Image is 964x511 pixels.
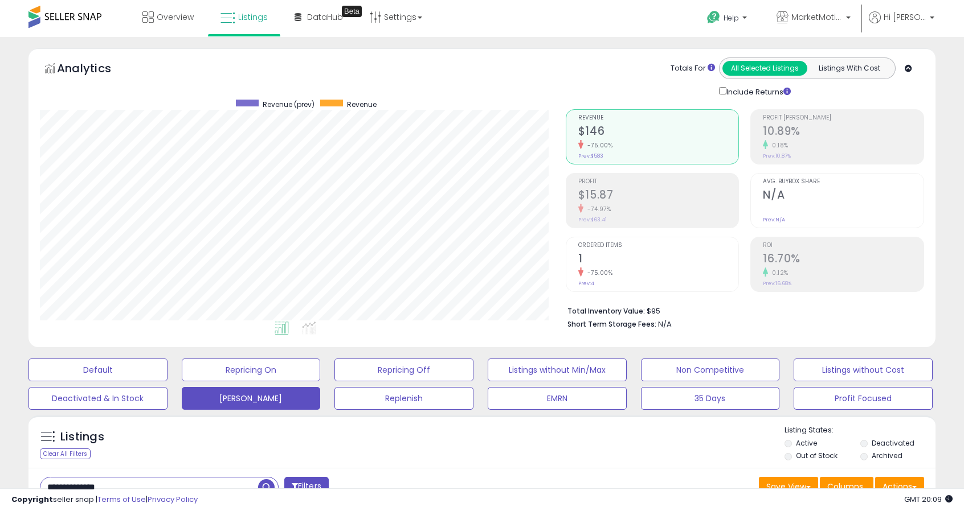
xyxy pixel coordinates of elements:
[904,494,953,505] span: 2025-08-17 20:09 GMT
[578,280,594,287] small: Prev: 4
[807,61,892,76] button: Listings With Cost
[658,319,672,329] span: N/A
[567,306,645,316] b: Total Inventory Value:
[768,141,789,150] small: 0.18%
[578,252,739,267] h2: 1
[872,438,914,448] label: Deactivated
[763,179,924,185] span: Avg. Buybox Share
[583,141,613,150] small: -75.00%
[791,11,843,23] span: MarketMotions
[763,280,791,287] small: Prev: 16.68%
[157,11,194,23] span: Overview
[706,10,721,24] i: Get Help
[284,477,329,497] button: Filters
[768,269,789,277] small: 0.12%
[578,242,739,249] span: Ordered Items
[60,429,104,445] h5: Listings
[488,387,627,410] button: EMRN
[763,125,924,140] h2: 10.89%
[641,387,780,410] button: 35 Days
[884,11,926,23] span: Hi [PERSON_NAME]
[796,438,817,448] label: Active
[827,481,863,492] span: Columns
[148,494,198,505] a: Privacy Policy
[578,153,603,159] small: Prev: $583
[583,205,611,213] small: -74.97%
[567,319,656,329] b: Short Term Storage Fees:
[307,11,343,23] span: DataHub
[28,387,168,410] button: Deactivated & In Stock
[488,358,627,381] button: Listings without Min/Max
[671,63,715,74] div: Totals For
[97,494,146,505] a: Terms of Use
[578,188,739,204] h2: $15.87
[11,494,198,505] div: seller snap | |
[40,448,91,459] div: Clear All Filters
[578,216,607,223] small: Prev: $63.41
[334,358,473,381] button: Repricing Off
[763,216,785,223] small: Prev: N/A
[578,115,739,121] span: Revenue
[263,100,314,109] span: Revenue (prev)
[57,60,133,79] h5: Analytics
[347,100,377,109] span: Revenue
[763,153,791,159] small: Prev: 10.87%
[820,477,873,496] button: Columns
[869,11,934,37] a: Hi [PERSON_NAME]
[796,451,838,460] label: Out of Stock
[334,387,473,410] button: Replenish
[872,451,902,460] label: Archived
[28,358,168,381] button: Default
[182,387,321,410] button: [PERSON_NAME]
[794,387,933,410] button: Profit Focused
[238,11,268,23] span: Listings
[567,303,916,317] li: $95
[724,13,739,23] span: Help
[182,358,321,381] button: Repricing On
[578,125,739,140] h2: $146
[759,477,818,496] button: Save View
[342,6,362,17] div: Tooltip anchor
[763,188,924,204] h2: N/A
[710,85,804,98] div: Include Returns
[794,358,933,381] button: Listings without Cost
[698,2,758,37] a: Help
[11,494,53,505] strong: Copyright
[578,179,739,185] span: Profit
[763,242,924,249] span: ROI
[875,477,924,496] button: Actions
[763,115,924,121] span: Profit [PERSON_NAME]
[641,358,780,381] button: Non Competitive
[763,252,924,267] h2: 16.70%
[583,269,613,277] small: -75.00%
[722,61,807,76] button: All Selected Listings
[785,425,935,436] p: Listing States:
